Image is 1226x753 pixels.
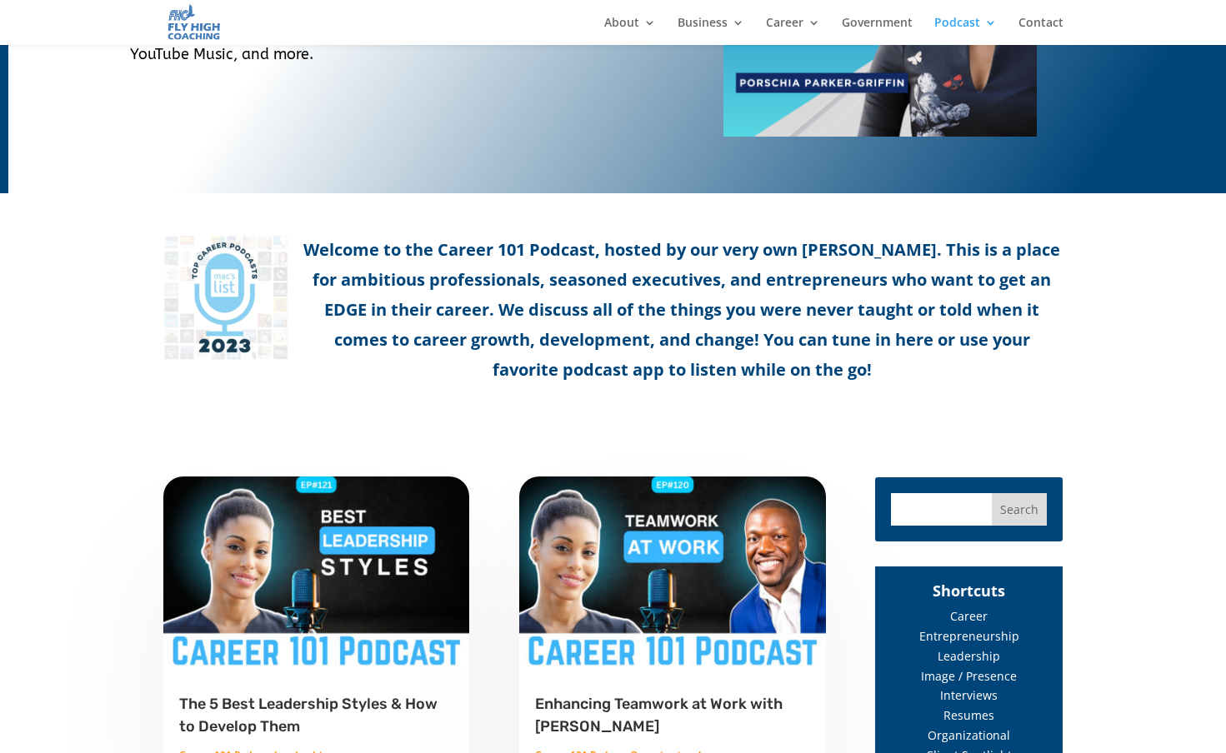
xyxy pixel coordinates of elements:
p: Welcome to the Career 101 Podcast, hosted by our very own [PERSON_NAME]. This is a place for ambi... [163,235,1063,385]
img: Fly High Coaching [167,3,222,41]
img: Enhancing Teamwork at Work with Rennie Curran [518,476,827,668]
a: Image / Presence [921,668,1017,684]
a: Contact [1018,17,1063,45]
a: Entrepreneurship [919,628,1019,644]
a: Podcast [934,17,997,45]
span: Shortcuts [933,581,1005,601]
input: Search [992,493,1047,526]
a: Resumes [943,707,994,723]
a: Business [678,17,744,45]
a: Career [950,608,988,624]
a: About [604,17,656,45]
a: Career [766,17,820,45]
img: The 5 Best Leadership Styles & How to Develop Them [163,476,471,668]
a: The 5 Best Leadership Styles & How to Develop Them [179,695,438,735]
a: Government [842,17,913,45]
a: Interviews [940,687,998,703]
a: Organizational [928,727,1010,743]
a: Enhancing Teamwork at Work with [PERSON_NAME] [535,695,783,735]
a: Leadership [938,648,1000,664]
